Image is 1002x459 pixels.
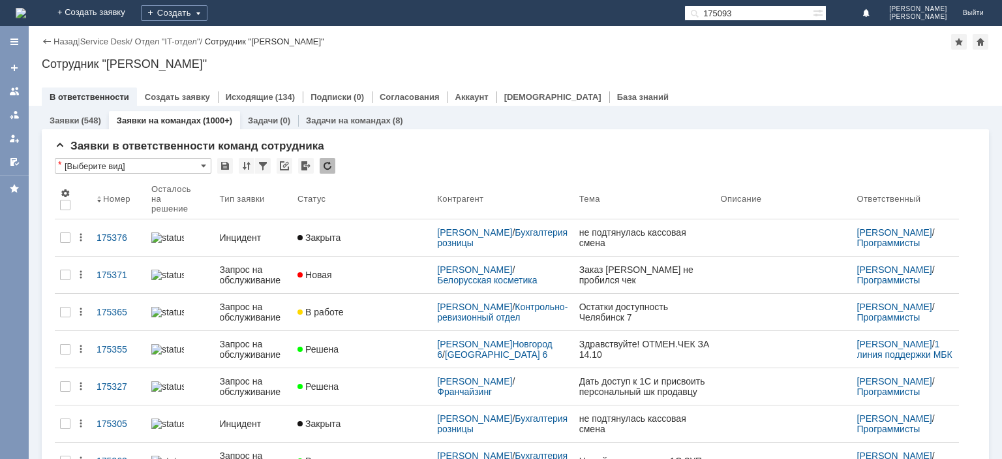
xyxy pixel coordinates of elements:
[76,381,86,392] div: Действия
[574,219,716,256] a: не подтянулась кассовая смена
[91,225,146,251] a: 175376
[574,294,716,330] a: Остатки доступность Челябинск 7
[857,264,954,285] div: /
[579,227,710,248] div: не подтянулась кассовая смена
[857,302,954,323] div: /
[852,179,960,219] th: Ответственный
[42,57,989,71] div: Сотрудник "[PERSON_NAME]"
[889,5,947,13] span: [PERSON_NAME]
[579,302,710,323] div: Остатки доступность Челябинск 7
[219,194,264,204] div: Тип заявки
[297,344,339,355] span: Решена
[214,331,292,368] a: Запрос на обслуживание
[393,116,403,125] div: (8)
[297,381,339,392] span: Решена
[146,336,215,362] a: statusbar-100 (1).png
[857,424,920,434] a: Программисты
[4,57,25,78] a: Создать заявку
[146,179,215,219] th: Осталось на решение
[857,376,932,387] a: [PERSON_NAME]
[437,194,483,204] div: Контрагент
[219,264,287,285] div: Запрос на обслуживание
[76,307,86,317] div: Действия
[80,37,135,46] div: /
[53,37,78,46] a: Назад
[437,264,512,275] a: [PERSON_NAME]
[214,411,292,437] a: Инцидент
[306,116,391,125] a: Задачи на командах
[219,302,287,323] div: Запрос на обслуживание
[214,368,292,405] a: Запрос на обслуживание
[76,419,86,429] div: Действия
[437,275,537,285] a: Белорусская косметика
[16,8,26,18] img: logo
[579,413,710,434] div: не подтянулась кассовая смена
[151,184,199,214] div: Осталось на решение
[857,264,932,275] a: [PERSON_NAME]
[857,339,952,360] a: 1 линия поддержки МБК
[574,368,716,405] a: Дать доступ к 1С и присвоить персональный шк продавцу [GEOGRAPHIC_DATA]
[574,257,716,293] a: Заказ [PERSON_NAME] не пробился чек
[275,92,295,102] div: (134)
[813,6,826,18] span: Расширенный поиск
[80,37,130,46] a: Service Desk
[103,194,130,204] div: Номер
[857,238,920,248] a: Программисты
[857,413,932,424] a: [PERSON_NAME]
[292,225,432,251] a: Закрыта
[151,307,184,317] img: statusbar-100 (1).png
[226,92,273,102] a: Исходящие
[889,13,947,21] span: [PERSON_NAME]
[248,116,278,125] a: Задачи
[97,419,141,429] div: 175305
[4,128,25,149] a: Мои заявки
[297,270,332,280] span: Новая
[437,302,568,323] a: Контрольно-ревизионный отдел
[292,411,432,437] a: Закрыта
[91,336,146,362] a: 175355
[97,270,141,280] div: 175371
[292,373,432,400] a: Решена
[857,275,920,285] a: Программисты
[579,264,710,285] div: Заказ [PERSON_NAME] не пробился чек
[574,405,716,442] a: не подтянулась кассовая смена
[91,179,146,219] th: Номер
[320,158,335,174] div: Обновлять список
[437,413,570,434] a: Бухгалтерия розницы
[437,376,512,387] a: [PERSON_NAME]
[354,92,364,102] div: (0)
[857,302,932,312] a: [PERSON_NAME]
[151,419,184,429] img: statusbar-100 (1).png
[78,36,80,46] div: |
[146,225,215,251] a: statusbar-100 (1).png
[55,140,324,152] span: Заявки в ответственности команд сотрудника
[76,232,86,243] div: Действия
[857,413,954,434] div: /
[292,262,432,288] a: Новая
[579,376,710,397] div: Дать доступ к 1С и присвоить персональный шк продавцу [GEOGRAPHIC_DATA]
[60,188,70,198] span: Настройки
[857,312,920,323] a: Программисты
[951,34,967,50] div: Добавить в избранное
[857,339,932,349] a: [PERSON_NAME]
[297,232,341,243] span: Закрыта
[205,37,324,46] div: Сотрудник "[PERSON_NAME]"
[857,227,932,238] a: [PERSON_NAME]
[146,373,215,400] a: statusbar-100 (1).png
[432,179,573,219] th: Контрагент
[151,381,184,392] img: statusbar-100 (1).png
[857,376,954,397] div: /
[298,158,314,174] div: Экспорт списка
[4,151,25,172] a: Мои согласования
[437,387,492,397] a: Франчайзинг
[297,194,326,204] div: Статус
[91,373,146,400] a: 175327
[117,116,201,125] a: Заявки на командах
[214,225,292,251] a: Инцидент
[145,92,210,102] a: Создать заявку
[219,339,287,360] div: Запрос на обслуживание
[311,92,352,102] a: Подписки
[219,232,287,243] div: Инцидент
[504,92,601,102] a: [DEMOGRAPHIC_DATA]
[380,92,440,102] a: Согласования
